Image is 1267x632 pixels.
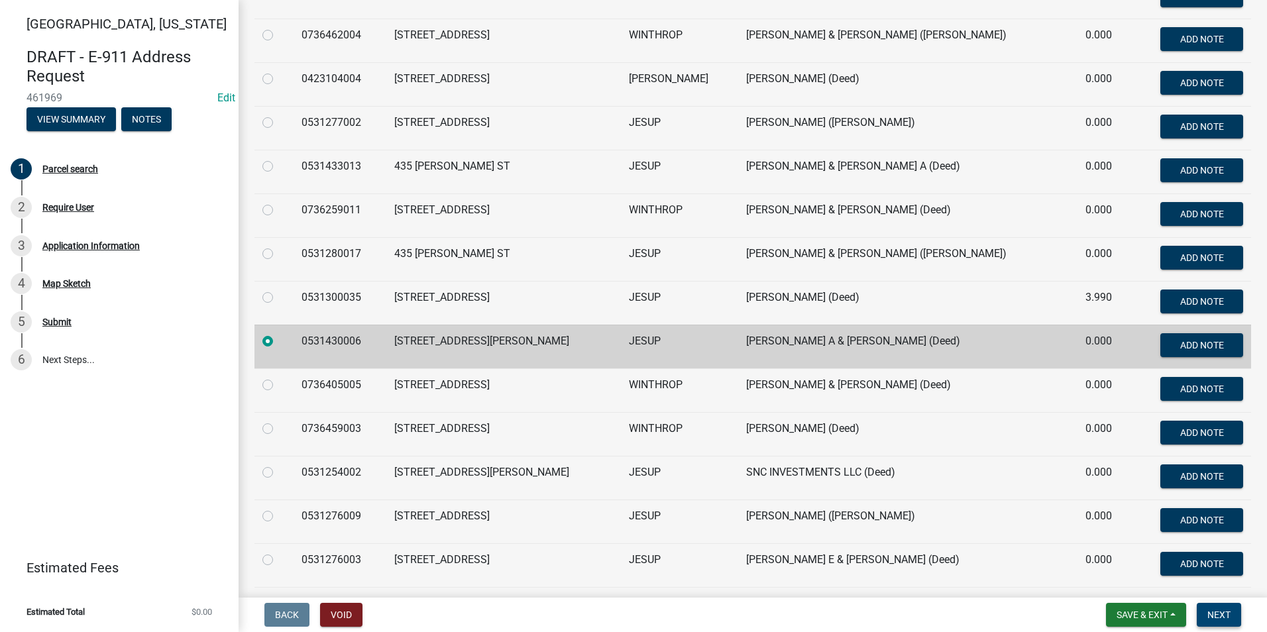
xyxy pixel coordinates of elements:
[121,115,172,125] wm-modal-confirm: Notes
[121,107,172,131] button: Notes
[1160,202,1243,226] button: Add Note
[738,412,1077,456] td: [PERSON_NAME] (Deed)
[621,412,738,456] td: WINTHROP
[1077,456,1130,500] td: 0.000
[294,587,386,631] td: 0531251004
[217,91,235,104] a: Edit
[1160,115,1243,138] button: Add Note
[1160,508,1243,532] button: Add Note
[621,368,738,412] td: WINTHROP
[738,500,1077,543] td: [PERSON_NAME] ([PERSON_NAME])
[1077,281,1130,325] td: 3.990
[1180,77,1223,87] span: Add Note
[1077,106,1130,150] td: 0.000
[42,279,91,288] div: Map Sketch
[386,500,621,543] td: [STREET_ADDRESS]
[621,62,738,106] td: [PERSON_NAME]
[1180,558,1223,568] span: Add Note
[738,325,1077,368] td: [PERSON_NAME] A & [PERSON_NAME] (Deed)
[1077,19,1130,62] td: 0.000
[294,543,386,587] td: 0531276003
[294,500,386,543] td: 0531276009
[621,193,738,237] td: WINTHROP
[1180,514,1223,525] span: Add Note
[1077,150,1130,193] td: 0.000
[1077,62,1130,106] td: 0.000
[621,543,738,587] td: JESUP
[1180,383,1223,394] span: Add Note
[386,62,621,106] td: [STREET_ADDRESS]
[192,607,212,616] span: $0.00
[27,107,116,131] button: View Summary
[275,609,299,620] span: Back
[264,603,309,627] button: Back
[1160,333,1243,357] button: Add Note
[738,543,1077,587] td: [PERSON_NAME] E & [PERSON_NAME] (Deed)
[11,197,32,218] div: 2
[1077,325,1130,368] td: 0.000
[1180,427,1223,437] span: Add Note
[621,150,738,193] td: JESUP
[1077,543,1130,587] td: 0.000
[1160,290,1243,313] button: Add Note
[1180,164,1223,175] span: Add Note
[294,368,386,412] td: 0736405005
[11,349,32,370] div: 6
[386,412,621,456] td: [STREET_ADDRESS]
[27,48,228,86] h4: DRAFT - E-911 Address Request
[320,603,362,627] button: Void
[1077,412,1130,456] td: 0.000
[42,317,72,327] div: Submit
[1077,237,1130,281] td: 0.000
[386,237,621,281] td: 435 [PERSON_NAME] ST
[738,456,1077,500] td: SNC INVESTMENTS LLC (Deed)
[11,273,32,294] div: 4
[294,281,386,325] td: 0531300035
[738,150,1077,193] td: [PERSON_NAME] & [PERSON_NAME] A (Deed)
[294,456,386,500] td: 0531254002
[1160,71,1243,95] button: Add Note
[294,150,386,193] td: 0531433013
[42,164,98,174] div: Parcel search
[11,311,32,333] div: 5
[1180,339,1223,350] span: Add Note
[621,500,738,543] td: JESUP
[294,325,386,368] td: 0531430006
[1077,587,1130,631] td: 0.000
[386,193,621,237] td: [STREET_ADDRESS]
[621,19,738,62] td: WINTHROP
[386,587,621,631] td: [STREET_ADDRESS]
[1160,421,1243,445] button: Add Note
[1160,377,1243,401] button: Add Note
[27,115,116,125] wm-modal-confirm: Summary
[11,235,32,256] div: 3
[294,19,386,62] td: 0736462004
[738,587,1077,631] td: [PERSON_NAME] & [PERSON_NAME] (Deed)
[1160,552,1243,576] button: Add Note
[1180,33,1223,44] span: Add Note
[294,237,386,281] td: 0531280017
[11,554,217,581] a: Estimated Fees
[1106,603,1186,627] button: Save & Exit
[1077,500,1130,543] td: 0.000
[1077,193,1130,237] td: 0.000
[27,607,85,616] span: Estimated Total
[621,587,738,631] td: JESUP
[294,193,386,237] td: 0736259011
[738,237,1077,281] td: [PERSON_NAME] & [PERSON_NAME] ([PERSON_NAME])
[621,281,738,325] td: JESUP
[11,158,32,180] div: 1
[42,203,94,212] div: Require User
[386,456,621,500] td: [STREET_ADDRESS][PERSON_NAME]
[738,62,1077,106] td: [PERSON_NAME] (Deed)
[1207,609,1231,620] span: Next
[1180,295,1223,306] span: Add Note
[386,106,621,150] td: [STREET_ADDRESS]
[1197,603,1241,627] button: Next
[1077,368,1130,412] td: 0.000
[738,106,1077,150] td: [PERSON_NAME] ([PERSON_NAME])
[1180,208,1223,219] span: Add Note
[294,412,386,456] td: 0736459003
[738,368,1077,412] td: [PERSON_NAME] & [PERSON_NAME] (Deed)
[42,241,140,250] div: Application Information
